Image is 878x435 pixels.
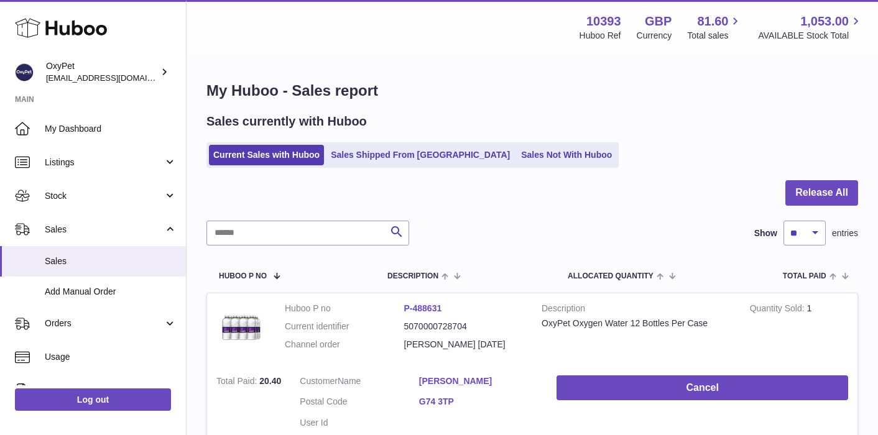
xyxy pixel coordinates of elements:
[800,13,849,30] span: 1,053.00
[216,376,259,389] strong: Total Paid
[783,272,826,280] span: Total paid
[697,13,728,30] span: 81.60
[46,73,183,83] span: [EMAIL_ADDRESS][DOMAIN_NAME]
[687,13,742,42] a: 81.60 Total sales
[517,145,616,165] a: Sales Not With Huboo
[15,63,34,81] img: info@oxypet.co.uk
[758,30,863,42] span: AVAILABLE Stock Total
[45,351,177,363] span: Usage
[754,227,777,239] label: Show
[645,13,672,30] strong: GBP
[45,286,177,298] span: Add Manual Order
[259,376,281,386] span: 20.40
[46,60,158,84] div: OxyPet
[542,303,731,318] strong: Description
[404,321,524,332] dd: 5070000728704
[206,81,858,101] h1: My Huboo - Sales report
[300,375,419,390] dt: Name
[216,303,266,352] img: 103931662034097.jpg
[45,157,164,168] span: Listings
[419,396,538,408] a: G74 3TP
[285,303,404,314] dt: Huboo P no
[285,339,404,350] dt: Channel order
[300,396,419,411] dt: Postal Code
[45,123,177,135] span: My Dashboard
[750,303,807,316] strong: Quantity Sold
[285,321,404,332] dt: Current identifier
[45,318,164,329] span: Orders
[568,272,654,280] span: ALLOCATED Quantity
[404,303,442,313] a: P-488631
[758,13,863,42] a: 1,053.00 AVAILABLE Stock Total
[580,30,621,42] div: Huboo Ref
[300,376,338,386] span: Customer
[785,180,858,206] button: Release All
[404,339,524,350] dd: [PERSON_NAME] [DATE]
[542,318,731,329] div: OxyPet Oxygen Water 12 Bottles Per Case
[387,272,438,280] span: Description
[45,255,177,267] span: Sales
[45,385,164,396] span: Invoicing and Payments
[557,375,848,401] button: Cancel
[206,113,367,130] h2: Sales currently with Huboo
[741,293,857,366] td: 1
[687,30,742,42] span: Total sales
[586,13,621,30] strong: 10393
[209,145,324,165] a: Current Sales with Huboo
[637,30,672,42] div: Currency
[45,224,164,236] span: Sales
[300,417,419,429] dt: User Id
[832,227,858,239] span: entries
[45,190,164,202] span: Stock
[419,375,538,387] a: [PERSON_NAME]
[15,388,171,411] a: Log out
[219,272,267,280] span: Huboo P no
[326,145,514,165] a: Sales Shipped From [GEOGRAPHIC_DATA]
